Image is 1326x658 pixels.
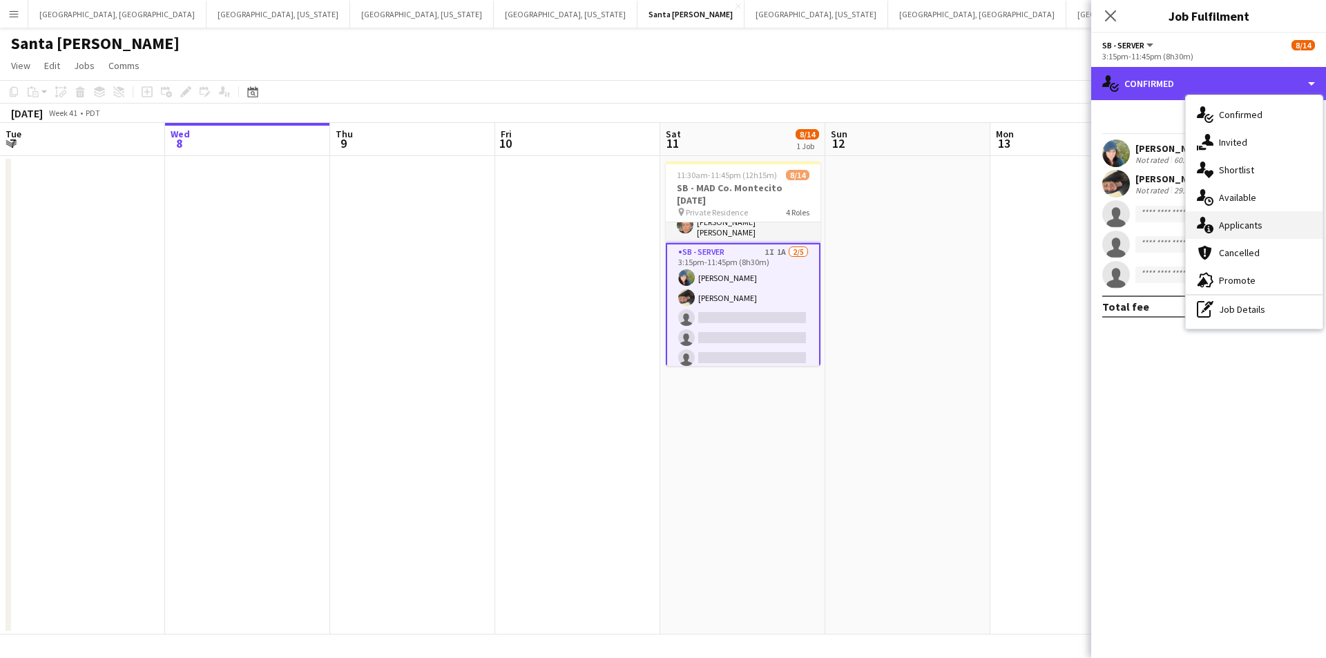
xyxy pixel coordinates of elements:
span: Available [1219,191,1256,204]
div: [DATE] [11,106,43,120]
span: Comms [108,59,140,72]
span: 8/14 [796,129,819,139]
span: Applicants [1219,219,1262,231]
div: Confirmed [1091,67,1326,100]
span: 11 [664,135,681,151]
span: Shortlist [1219,164,1254,176]
a: Jobs [68,57,100,75]
span: 9 [334,135,353,151]
div: [PERSON_NAME] [1135,173,1209,185]
div: [PERSON_NAME] [1135,142,1209,155]
div: Not rated [1135,155,1171,165]
span: Week 41 [46,108,80,118]
span: Private Residence [686,207,748,217]
div: Total fee [1102,300,1149,313]
div: 60.84mi [1171,155,1204,165]
span: Invited [1219,136,1247,148]
span: Confirmed [1219,108,1262,121]
div: PDT [86,108,100,118]
span: Sun [831,128,847,140]
a: View [6,57,36,75]
button: [GEOGRAPHIC_DATA], [US_STATE] [1066,1,1210,28]
button: SB - Server [1102,40,1155,50]
div: 1 Job [796,141,818,151]
button: Santa [PERSON_NAME] [637,1,744,28]
span: View [11,59,30,72]
span: SB - Server [1102,40,1144,50]
span: Tue [6,128,21,140]
button: [GEOGRAPHIC_DATA], [US_STATE] [744,1,888,28]
div: Job Details [1186,296,1323,323]
h3: SB - MAD Co. Montecito [DATE] [666,182,820,206]
span: 4 Roles [786,207,809,217]
button: [GEOGRAPHIC_DATA], [US_STATE] [206,1,350,28]
span: Mon [996,128,1014,140]
button: [GEOGRAPHIC_DATA], [GEOGRAPHIC_DATA] [28,1,206,28]
span: Wed [171,128,190,140]
span: Jobs [74,59,95,72]
a: Edit [39,57,66,75]
span: 8 [169,135,190,151]
h3: Job Fulfilment [1091,7,1326,25]
span: 7 [3,135,21,151]
span: Cancelled [1219,246,1260,259]
div: Not rated [1135,185,1171,195]
div: 29.31mi [1171,185,1204,195]
app-job-card: 11:30am-11:45pm (12h15m)8/14SB - MAD Co. Montecito [DATE] Private Residence4 Roles[PERSON_NAME] B... [666,162,820,366]
span: Promote [1219,274,1256,287]
span: 11:30am-11:45pm (12h15m) [677,170,777,180]
span: Edit [44,59,60,72]
span: 8/14 [1291,40,1315,50]
span: 13 [994,135,1014,151]
button: [GEOGRAPHIC_DATA], [US_STATE] [350,1,494,28]
span: 12 [829,135,847,151]
span: Sat [666,128,681,140]
span: Fri [501,128,512,140]
span: 10 [499,135,512,151]
button: [GEOGRAPHIC_DATA], [US_STATE] [494,1,637,28]
app-card-role: SB - Server1I1A2/53:15pm-11:45pm (8h30m)[PERSON_NAME][PERSON_NAME] [666,243,820,373]
h1: Santa [PERSON_NAME] [11,33,180,54]
div: 3:15pm-11:45pm (8h30m) [1102,51,1315,61]
span: Thu [336,128,353,140]
span: 8/14 [786,170,809,180]
button: [GEOGRAPHIC_DATA], [GEOGRAPHIC_DATA] [888,1,1066,28]
a: Comms [103,57,145,75]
